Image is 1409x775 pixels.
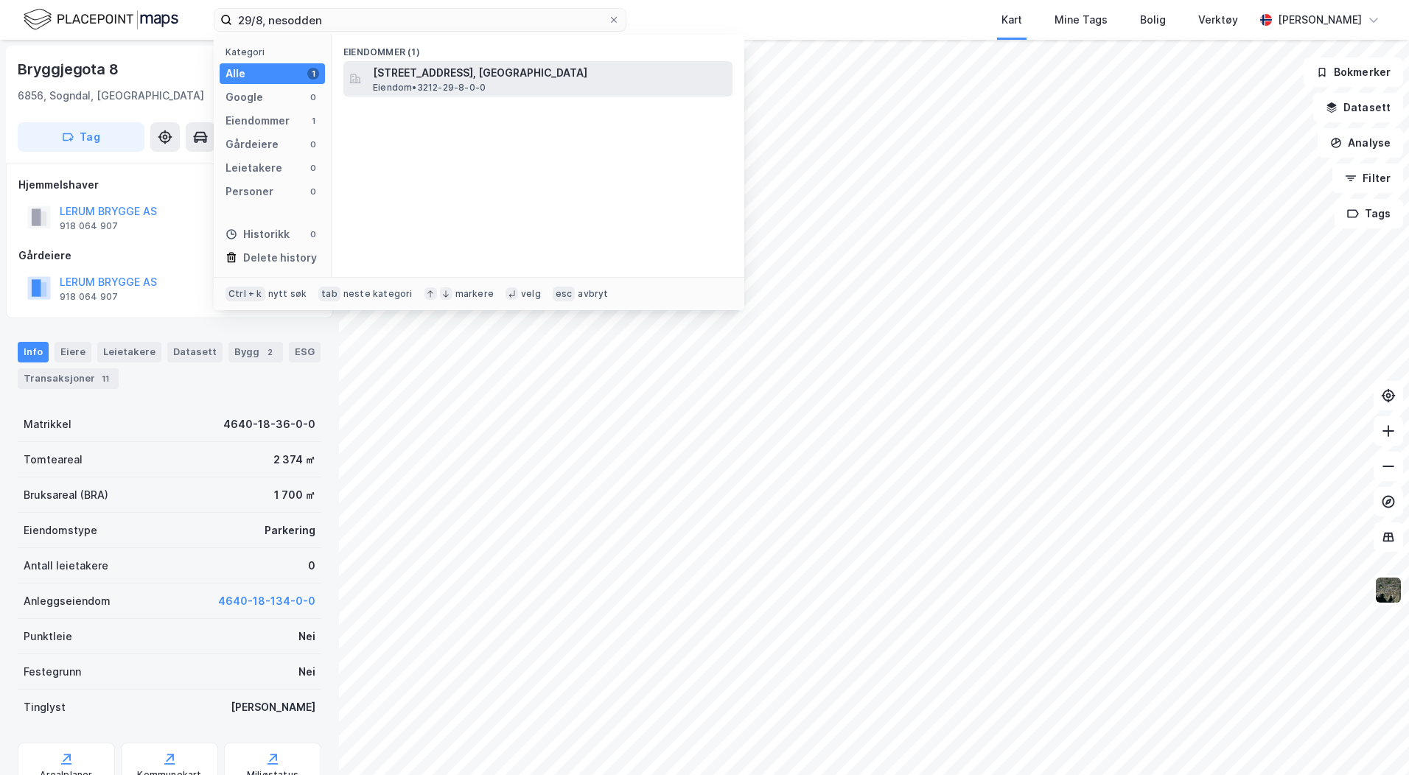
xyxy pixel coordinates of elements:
[1335,199,1403,228] button: Tags
[455,288,494,300] div: markere
[24,592,111,610] div: Anleggseiendom
[225,46,325,57] div: Kategori
[223,415,315,433] div: 4640-18-36-0-0
[243,249,317,267] div: Delete history
[24,486,108,504] div: Bruksareal (BRA)
[289,342,321,362] div: ESG
[24,628,72,645] div: Punktleie
[24,663,81,681] div: Festegrunn
[225,287,265,301] div: Ctrl + k
[225,225,290,243] div: Historikk
[24,7,178,32] img: logo.f888ab2527a4732fd821a326f86c7f29.svg
[18,87,204,105] div: 6856, Sogndal, [GEOGRAPHIC_DATA]
[307,186,319,197] div: 0
[1335,704,1409,775] iframe: Chat Widget
[373,64,727,82] span: [STREET_ADDRESS], [GEOGRAPHIC_DATA]
[1313,93,1403,122] button: Datasett
[18,176,321,194] div: Hjemmelshaver
[18,247,321,264] div: Gårdeiere
[274,486,315,504] div: 1 700 ㎡
[1198,11,1238,29] div: Verktøy
[298,663,315,681] div: Nei
[1374,576,1402,604] img: 9k=
[98,371,113,386] div: 11
[18,57,121,81] div: Bryggjegota 8
[265,522,315,539] div: Parkering
[18,368,119,389] div: Transaksjoner
[307,91,319,103] div: 0
[307,138,319,150] div: 0
[1278,11,1362,29] div: [PERSON_NAME]
[18,342,49,362] div: Info
[373,82,486,94] span: Eiendom • 3212-29-8-0-0
[318,287,340,301] div: tab
[308,557,315,575] div: 0
[1140,11,1166,29] div: Bolig
[307,228,319,240] div: 0
[332,35,744,61] div: Eiendommer (1)
[24,557,108,575] div: Antall leietakere
[24,698,66,716] div: Tinglyst
[60,291,118,303] div: 918 064 907
[225,112,290,130] div: Eiendommer
[1332,164,1403,193] button: Filter
[307,115,319,127] div: 1
[24,451,83,469] div: Tomteareal
[521,288,541,300] div: velg
[225,136,279,153] div: Gårdeiere
[218,592,315,610] button: 4640-18-134-0-0
[273,451,315,469] div: 2 374 ㎡
[1304,57,1403,87] button: Bokmerker
[228,342,283,362] div: Bygg
[18,122,144,152] button: Tag
[232,9,608,31] input: Søk på adresse, matrikkel, gårdeiere, leietakere eller personer
[24,522,97,539] div: Eiendomstype
[298,628,315,645] div: Nei
[1055,11,1108,29] div: Mine Tags
[1001,11,1022,29] div: Kart
[225,65,245,83] div: Alle
[225,88,263,106] div: Google
[553,287,576,301] div: esc
[225,183,273,200] div: Personer
[60,220,118,232] div: 918 064 907
[1318,128,1403,158] button: Analyse
[231,698,315,716] div: [PERSON_NAME]
[268,288,307,300] div: nytt søk
[307,162,319,174] div: 0
[343,288,413,300] div: neste kategori
[225,159,282,177] div: Leietakere
[55,342,91,362] div: Eiere
[97,342,161,362] div: Leietakere
[307,68,319,80] div: 1
[167,342,223,362] div: Datasett
[24,415,71,433] div: Matrikkel
[262,345,277,360] div: 2
[578,288,608,300] div: avbryt
[1335,704,1409,775] div: Kontrollprogram for chat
